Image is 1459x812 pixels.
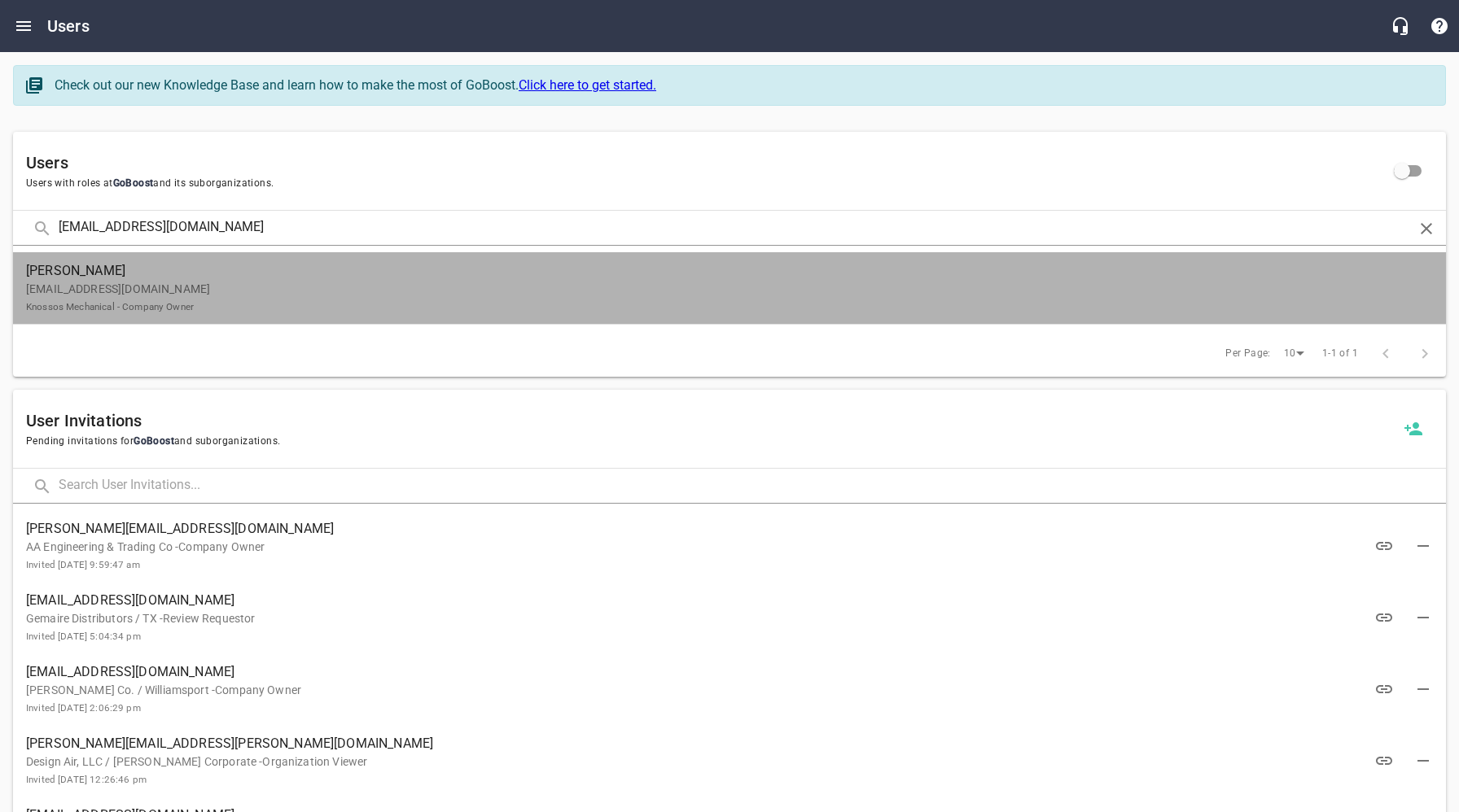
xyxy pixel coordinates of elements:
span: [EMAIL_ADDRESS][DOMAIN_NAME] [26,591,1407,610]
h6: User Invitations [26,408,1394,434]
button: Support Portal [1420,7,1459,46]
span: [PERSON_NAME][EMAIL_ADDRESS][PERSON_NAME][DOMAIN_NAME] [26,734,1407,753]
small: Invited [DATE] 12:26:46 pm [26,774,147,785]
span: [PERSON_NAME] [26,261,1420,281]
button: View Invitation Link [1365,598,1404,637]
h6: Users [47,13,90,39]
button: Delete Invitation [1404,526,1443,565]
span: Users with roles at and its suborganizations. [26,176,1382,192]
p: [PERSON_NAME] Co. / Williamsport -Company Owner [26,682,1407,716]
a: Invite a new user to GoBoost [1394,409,1433,448]
p: AA Engineering & Trading Co -Company Owner [26,539,1407,573]
small: Invited [DATE] 9:59:47 am [26,559,140,570]
p: Design Air, LLC / [PERSON_NAME] Corporate -Organization Viewer [26,753,1407,788]
div: 10 [1277,343,1310,365]
span: Click to view all users [1382,151,1422,190]
h6: Users [26,150,1382,176]
button: Delete Invitation [1404,741,1443,780]
span: Pending invitations for and suborganizations. [26,434,1394,450]
small: Invited [DATE] 2:06:29 pm [26,702,141,714]
button: Live Chat [1381,7,1420,46]
span: GoBoost [134,435,174,447]
small: Knossos Mechanical - Company Owner [26,301,194,312]
button: View Invitation Link [1365,741,1404,780]
span: [EMAIL_ADDRESS][DOMAIN_NAME] [26,662,1407,682]
input: Search Users... [59,211,1400,246]
a: Click here to get started. [519,77,656,93]
span: 1-1 of 1 [1322,346,1358,362]
div: Check out our new Knowledge Base and learn how to make the most of GoBoost. [55,76,1429,95]
p: Gemaire Distributors / TX -Review Requestor [26,610,1407,644]
button: View Invitation Link [1365,526,1404,565]
button: Delete Invitation [1404,598,1443,637]
span: GoBoost [113,177,154,189]
span: [PERSON_NAME][EMAIL_ADDRESS][DOMAIN_NAME] [26,519,1407,539]
span: Per Page: [1225,346,1271,362]
button: Open drawer [4,7,43,46]
p: [EMAIL_ADDRESS][DOMAIN_NAME] [26,281,1420,315]
a: [PERSON_NAME][EMAIL_ADDRESS][DOMAIN_NAME]Knossos Mechanical - Company Owner [13,252,1446,324]
small: Invited [DATE] 5:04:34 pm [26,631,141,642]
input: Search User Invitations... [59,469,1446,504]
button: Delete Invitation [1404,670,1443,709]
button: View Invitation Link [1365,670,1404,709]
